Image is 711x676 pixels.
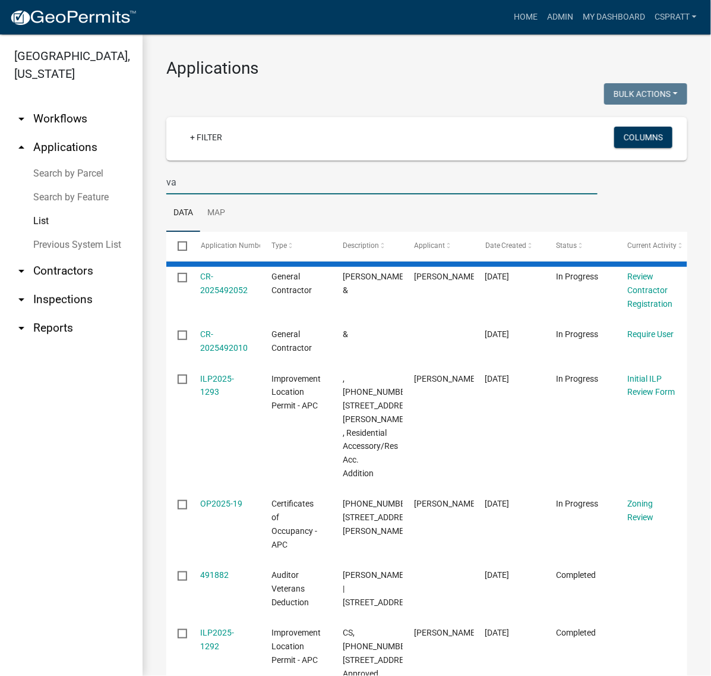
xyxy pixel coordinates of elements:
span: KIM DERF [414,374,478,383]
a: OP2025-19 [201,499,243,508]
a: Admin [542,6,578,29]
span: 10/13/2025 [485,329,510,339]
span: Completed [557,570,596,580]
a: ILP2025-1292 [201,628,235,651]
span: STEPHEN ROCKWELL [414,628,478,637]
a: Map [200,194,232,232]
a: + Filter [181,127,232,148]
span: 10/13/2025 [485,272,510,281]
span: Certificates of Occupancy - APC [271,499,317,549]
span: Type [271,241,287,250]
span: Completed [557,628,596,637]
span: Applicant [414,241,445,250]
span: 10/13/2025 [485,499,510,508]
span: & [343,329,348,339]
datatable-header-cell: Applicant [403,232,474,260]
span: In Progress [557,329,599,339]
i: arrow_drop_down [14,264,29,278]
datatable-header-cell: Application Number [189,232,260,260]
span: Date Created [485,241,527,250]
span: In Progress [557,272,599,281]
span: In Progress [557,374,599,383]
i: arrow_drop_down [14,321,29,335]
span: 10/13/2025 [485,374,510,383]
datatable-header-cell: Status [545,232,616,260]
span: General Contractor [271,329,312,353]
span: Application Number [201,241,266,250]
span: Todd Gerst & [343,272,406,295]
datatable-header-cell: Current Activity [616,232,687,260]
a: 491882 [201,570,229,580]
a: My Dashboard [578,6,650,29]
span: Description [343,241,379,250]
i: arrow_drop_up [14,140,29,155]
span: 10/13/2025 [485,628,510,637]
span: 10/13/2025 [485,570,510,580]
a: Home [509,6,542,29]
span: Improvement Location Permit - APC [271,374,321,411]
a: Require User [627,329,674,339]
h3: Applications [166,58,687,78]
span: 003-028-154, 1930 N SANTORINI DR, BRAD PLETT [343,499,416,536]
span: Todd Gerst [414,272,478,281]
button: Bulk Actions [604,83,687,105]
a: Data [166,194,200,232]
datatable-header-cell: Type [260,232,331,260]
span: Auditor Veterans Deduction [271,570,309,607]
a: Initial ILP Review Form [627,374,675,397]
a: CR-2025492010 [201,329,248,353]
i: arrow_drop_down [14,112,29,126]
span: Status [557,241,577,250]
span: Lawrence Born | 9162 w old rd 30 Etna Green, IN 46524 [343,570,416,607]
datatable-header-cell: Description [331,232,403,260]
a: ILP2025-1293 [201,374,235,397]
a: Review Contractor Registration [627,272,672,309]
a: CR-2025492052 [201,272,248,295]
i: arrow_drop_down [14,293,29,307]
button: Columns [614,127,672,148]
datatable-header-cell: Date Created [474,232,545,260]
span: Cheryl Spratt [414,499,478,508]
span: , 035-075-004.C, 12754 S PERU RD, DERF, ILP2025-1293, , Residential Accessory/Res Acc. Addition [343,374,422,478]
input: Search for applications [166,170,598,194]
datatable-header-cell: Select [166,232,189,260]
span: Improvement Location Permit - APC [271,628,321,665]
span: General Contractor [271,272,312,295]
span: In Progress [557,499,599,508]
a: Zoning Review [627,499,653,522]
a: cspratt [650,6,701,29]
span: Current Activity [627,241,677,250]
